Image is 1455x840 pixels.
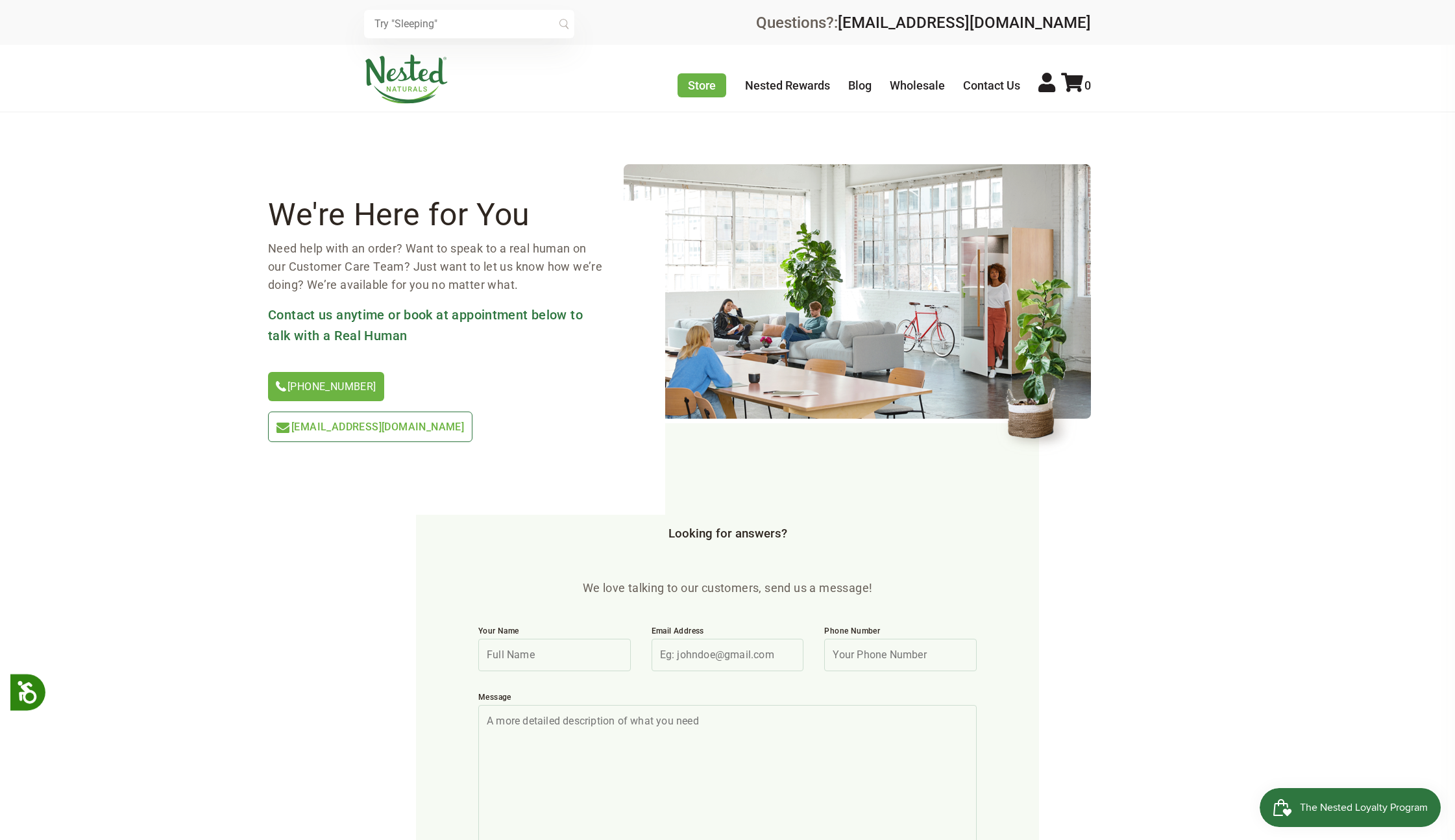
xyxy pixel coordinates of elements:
[364,10,574,38] input: Try "Sleeping"
[276,423,289,433] img: icon-email-light-green.svg
[1260,788,1442,827] iframe: Button to open loyalty program pop-up
[478,692,977,705] label: Message
[824,639,977,671] input: Your Phone Number
[963,79,1020,92] a: Contact Us
[652,639,804,671] input: Eg: johndoe@gmail.com
[268,201,603,229] h2: We're Here for You
[848,79,872,92] a: Blog
[824,626,977,639] label: Phone Number
[745,79,830,92] a: Nested Rewards
[276,381,286,391] img: icon-phone.svg
[995,262,1091,456] img: contact-header-flower.png
[838,14,1091,32] a: [EMAIL_ADDRESS][DOMAIN_NAME]
[268,412,472,442] a: [EMAIL_ADDRESS][DOMAIN_NAME]
[364,55,448,104] img: Nested Naturals
[1084,79,1091,92] span: 0
[478,639,631,671] input: Full Name
[624,164,1091,419] img: contact-header.png
[468,579,987,597] p: We love talking to our customers, send us a message!
[364,527,1091,541] h3: Looking for answers?
[890,79,945,92] a: Wholesale
[268,372,384,401] a: [PHONE_NUMBER]
[652,626,804,639] label: Email Address
[291,421,464,433] span: [EMAIL_ADDRESS][DOMAIN_NAME]
[478,626,631,639] label: Your Name
[756,15,1091,31] div: Questions?:
[268,240,603,294] p: Need help with an order? Want to speak to a real human on our Customer Care Team? Just want to le...
[1061,79,1091,92] a: 0
[678,73,726,97] a: Store
[268,304,603,346] h3: Contact us anytime or book at appointment below to talk with a Real Human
